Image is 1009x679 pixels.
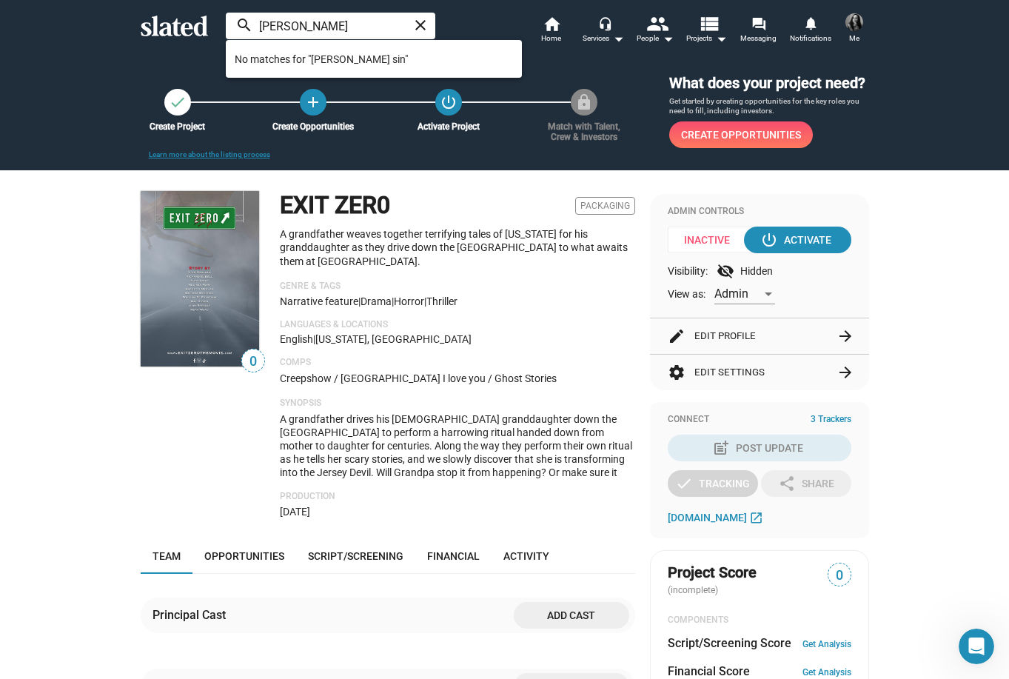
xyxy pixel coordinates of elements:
span: Project Score [668,563,757,583]
span: Projects [686,30,727,47]
p: Get started by creating opportunities for the key roles you need to fill, including investors. [669,96,869,116]
button: Activate [744,227,851,253]
mat-icon: add [304,93,322,111]
button: Add cast [514,602,629,629]
div: Activate [763,227,831,253]
a: Get Analysis [802,667,851,678]
iframe: Intercom live chat [959,629,994,664]
mat-icon: arrow_forward [837,327,854,345]
div: Connect [668,414,851,426]
span: Notifications [790,30,831,47]
p: Comps [280,357,635,369]
span: | [313,333,315,345]
button: Services [577,15,629,47]
div: Principal Cast [152,607,232,623]
p: Creepshow / [GEOGRAPHIC_DATA] I love you / Ghost Stories [280,372,635,386]
span: Admin [714,287,748,301]
a: Learn more about the listing process [149,150,270,158]
div: Services [583,30,624,47]
img: Melissa Mars [845,13,863,31]
p: Languages & Locations [280,319,635,331]
input: Search people and projects [226,13,435,39]
a: Activity [492,538,561,574]
span: Home [541,30,561,47]
button: Edit Settings [668,355,851,390]
div: COMPONENTS [668,615,851,626]
p: Genre & Tags [280,281,635,292]
p: Production [280,491,635,503]
div: Tracking [675,470,750,497]
span: (incomplete) [668,585,721,595]
mat-icon: arrow_forward [837,364,854,381]
div: Activate Project [400,121,497,132]
a: Messaging [733,15,785,47]
mat-icon: open_in_new [749,510,763,524]
div: Share [778,470,834,497]
mat-icon: people [646,13,667,34]
a: Create Opportunities [300,89,326,116]
mat-icon: close [412,16,429,34]
div: Visibility: Hidden [668,262,851,280]
button: Melissa MarsMe [837,10,872,49]
span: No matches for "[PERSON_NAME] sin" [235,44,513,74]
a: [DOMAIN_NAME] [668,509,767,526]
span: Packaging [575,197,635,215]
span: 0 [828,566,851,586]
span: English [280,333,313,345]
h3: What does your project need? [669,73,869,93]
mat-icon: post_add [712,439,730,457]
button: Share [761,470,851,497]
mat-icon: visibility_off [717,262,734,280]
button: Post Update [668,435,851,461]
span: Opportunities [204,550,284,562]
div: Admin Controls [668,206,851,218]
p: Synopsis [280,398,635,409]
span: | [358,295,361,307]
mat-icon: forum [751,16,765,30]
a: Opportunities [192,538,296,574]
span: Horror [394,295,424,307]
img: EXIT ZER0 [141,191,259,367]
mat-icon: home [543,15,560,33]
h1: EXIT ZER0 [280,190,390,221]
span: Add cast [526,602,617,629]
span: | [392,295,394,307]
mat-icon: notifications [803,16,817,30]
span: Narrative feature [280,295,358,307]
button: Edit Profile [668,318,851,354]
div: Create Opportunities [264,121,362,132]
span: 0 [242,352,264,372]
span: Drama [361,295,392,307]
span: 3 Trackers [811,414,851,426]
div: People [637,30,674,47]
a: Team [141,538,192,574]
span: Thriller [426,295,457,307]
button: Projects [681,15,733,47]
mat-icon: headset_mic [598,16,611,30]
span: Script/Screening [308,550,403,562]
a: Get Analysis [802,639,851,649]
span: [DOMAIN_NAME] [668,512,747,524]
mat-icon: check [169,93,187,111]
dt: Script/Screening Score [668,635,791,651]
button: People [629,15,681,47]
a: Home [526,15,577,47]
mat-icon: settings [668,364,685,381]
span: Inactive [668,227,757,253]
span: Create Opportunities [681,121,801,148]
mat-icon: edit [668,327,685,345]
p: A grandfather weaves together terrifying tales of [US_STATE] for his granddaughter as they drive ... [280,227,635,269]
span: Messaging [740,30,777,47]
span: Me [849,30,859,47]
span: Team [152,550,181,562]
mat-icon: power_settings_new [440,93,457,111]
mat-icon: arrow_drop_down [712,30,730,47]
a: Create Opportunities [669,121,813,148]
a: Notifications [785,15,837,47]
span: [US_STATE], [GEOGRAPHIC_DATA] [315,333,472,345]
mat-icon: arrow_drop_down [609,30,627,47]
button: Activate Project [435,89,462,116]
span: | [424,295,426,307]
div: Create Project [129,121,227,132]
span: Activity [503,550,549,562]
